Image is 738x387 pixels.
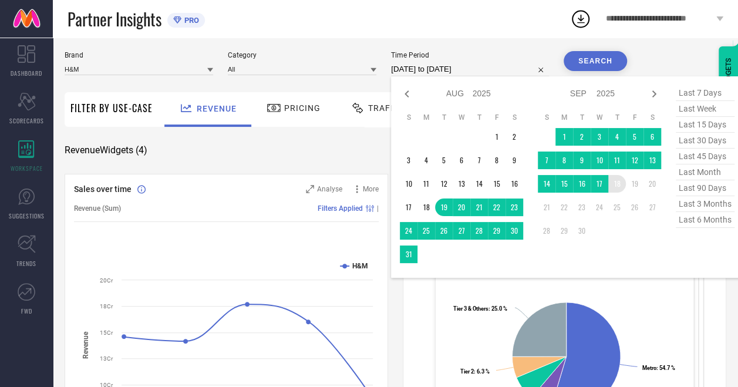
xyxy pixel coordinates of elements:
span: | [377,204,379,213]
td: Tue Aug 26 2025 [435,222,453,240]
td: Mon Aug 25 2025 [417,222,435,240]
td: Tue Aug 19 2025 [435,198,453,216]
input: Select time period [391,62,549,76]
span: Pricing [284,103,321,113]
tspan: Tier 3 & Others [453,305,488,312]
td: Mon Sep 22 2025 [555,198,573,216]
span: Filter By Use-Case [70,101,153,115]
td: Sun Aug 10 2025 [400,175,417,193]
td: Thu Sep 25 2025 [608,198,626,216]
td: Wed Aug 06 2025 [453,152,470,169]
td: Fri Sep 12 2025 [626,152,643,169]
td: Thu Sep 11 2025 [608,152,626,169]
span: SCORECARDS [9,116,44,125]
td: Thu Aug 07 2025 [470,152,488,169]
span: Sales over time [74,184,132,194]
div: Previous month [400,87,414,101]
span: Partner Insights [68,7,161,31]
span: last 3 months [676,196,734,212]
td: Sun Aug 31 2025 [400,245,417,263]
td: Tue Sep 23 2025 [573,198,591,216]
td: Sat Aug 02 2025 [506,128,523,146]
td: Tue Sep 09 2025 [573,152,591,169]
th: Saturday [506,113,523,122]
th: Friday [488,113,506,122]
td: Mon Sep 01 2025 [555,128,573,146]
span: WORKSPACE [11,164,43,173]
text: : 54.7 % [642,365,675,371]
td: Fri Aug 01 2025 [488,128,506,146]
td: Sat Aug 09 2025 [506,152,523,169]
th: Wednesday [453,113,470,122]
th: Tuesday [435,113,453,122]
td: Sat Aug 16 2025 [506,175,523,193]
span: last 30 days [676,133,734,149]
text: 18Cr [100,303,113,309]
th: Tuesday [573,113,591,122]
span: Brand [65,51,213,59]
span: Analyse [317,185,342,193]
td: Wed Aug 20 2025 [453,198,470,216]
span: Traffic [368,103,405,113]
div: Open download list [570,8,591,29]
span: SUGGESTIONS [9,211,45,220]
span: DASHBOARD [11,69,42,78]
td: Thu Sep 04 2025 [608,128,626,146]
span: Time Period [391,51,549,59]
text: 15Cr [100,329,113,336]
td: Sun Sep 14 2025 [538,175,555,193]
th: Sunday [400,113,417,122]
span: last 90 days [676,180,734,196]
td: Sat Sep 20 2025 [643,175,661,193]
td: Tue Sep 16 2025 [573,175,591,193]
td: Mon Sep 29 2025 [555,222,573,240]
td: Mon Sep 08 2025 [555,152,573,169]
td: Fri Sep 19 2025 [626,175,643,193]
span: Revenue [197,104,237,113]
td: Sat Aug 30 2025 [506,222,523,240]
span: PRO [181,16,199,25]
th: Wednesday [591,113,608,122]
td: Sun Sep 07 2025 [538,152,555,169]
tspan: Tier 2 [460,368,474,374]
th: Thursday [608,113,626,122]
td: Tue Sep 30 2025 [573,222,591,240]
span: last week [676,101,734,117]
span: Revenue (Sum) [74,204,121,213]
td: Mon Aug 11 2025 [417,175,435,193]
td: Wed Sep 17 2025 [591,175,608,193]
span: last month [676,164,734,180]
span: More [363,185,379,193]
text: H&M [352,262,368,270]
span: last 15 days [676,117,734,133]
td: Wed Aug 13 2025 [453,175,470,193]
td: Tue Aug 12 2025 [435,175,453,193]
td: Sun Sep 28 2025 [538,222,555,240]
div: Next month [647,87,661,101]
text: : 25.0 % [453,305,507,312]
td: Sun Aug 24 2025 [400,222,417,240]
th: Thursday [470,113,488,122]
text: : 6.3 % [460,368,490,374]
td: Thu Sep 18 2025 [608,175,626,193]
td: Mon Aug 04 2025 [417,152,435,169]
td: Fri Aug 08 2025 [488,152,506,169]
span: Revenue Widgets ( 4 ) [65,144,147,156]
td: Thu Aug 14 2025 [470,175,488,193]
td: Sun Aug 17 2025 [400,198,417,216]
td: Mon Sep 15 2025 [555,175,573,193]
th: Saturday [643,113,661,122]
text: 20Cr [100,277,113,284]
td: Sun Aug 03 2025 [400,152,417,169]
span: Category [228,51,376,59]
td: Tue Sep 02 2025 [573,128,591,146]
td: Fri Sep 26 2025 [626,198,643,216]
td: Wed Sep 24 2025 [591,198,608,216]
th: Monday [417,113,435,122]
td: Wed Sep 10 2025 [591,152,608,169]
tspan: Revenue [82,331,90,359]
th: Monday [555,113,573,122]
td: Wed Sep 03 2025 [591,128,608,146]
tspan: Metro [642,365,656,371]
td: Sun Sep 21 2025 [538,198,555,216]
